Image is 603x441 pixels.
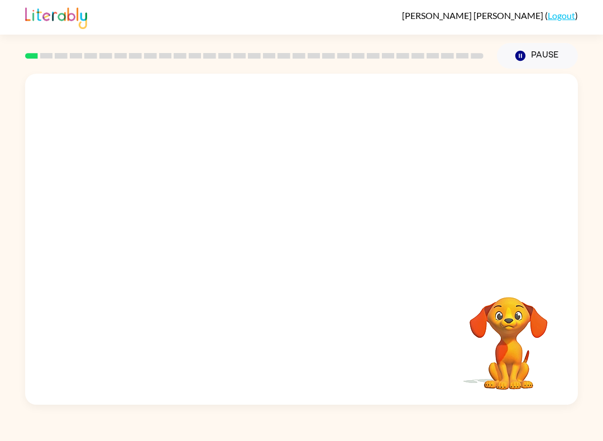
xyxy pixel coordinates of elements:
[497,43,578,69] button: Pause
[25,4,87,29] img: Literably
[402,10,578,21] div: ( )
[548,10,575,21] a: Logout
[453,280,564,391] video: Your browser must support playing .mp4 files to use Literably. Please try using another browser.
[402,10,545,21] span: [PERSON_NAME] [PERSON_NAME]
